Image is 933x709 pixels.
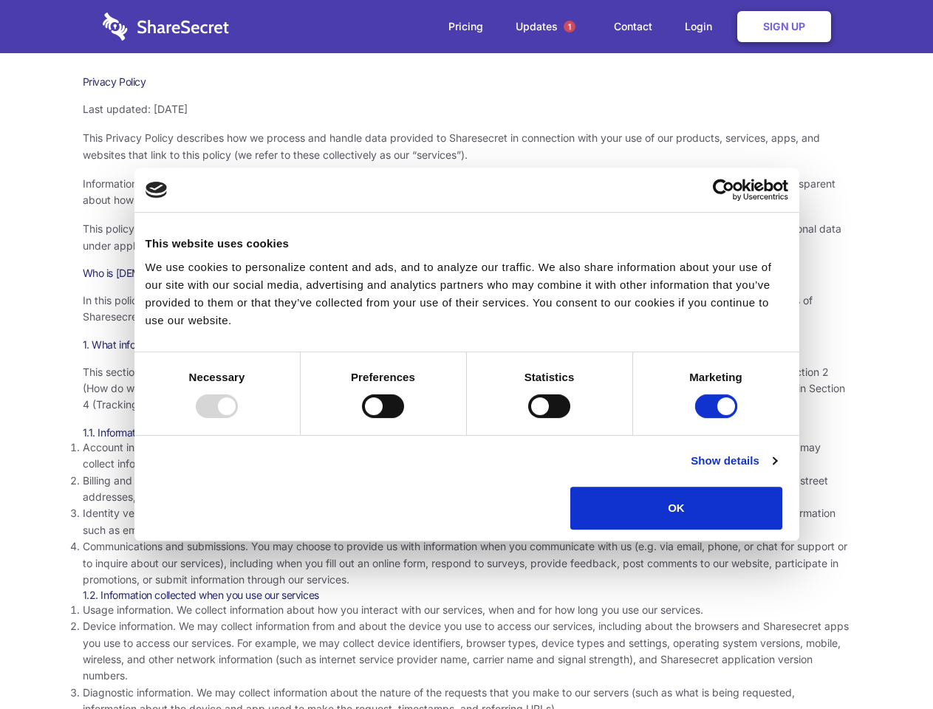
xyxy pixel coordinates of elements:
span: 1 [564,21,575,32]
span: This section describes the various types of information we collect from and about you. To underst... [83,366,845,411]
div: This website uses cookies [146,235,788,253]
a: Usercentrics Cookiebot - opens in a new window [659,179,788,201]
span: Identity verification information. Some services require you to verify your identity as part of c... [83,507,835,535]
span: This policy uses the term “personal data” to refer to information that is related to an identifie... [83,222,841,251]
img: logo-wordmark-white-trans-d4663122ce5f474addd5e946df7df03e33cb6a1c49d2221995e7729f52c070b2.svg [103,13,229,41]
a: Sign Up [737,11,831,42]
span: Who is [DEMOGRAPHIC_DATA]? [83,267,230,279]
strong: Marketing [689,371,742,383]
div: We use cookies to personalize content and ads, and to analyze our traffic. We also share informat... [146,258,788,329]
span: Communications and submissions. You may choose to provide us with information when you communicat... [83,540,847,586]
a: Login [670,4,734,49]
p: Last updated: [DATE] [83,101,851,117]
a: Pricing [434,4,498,49]
span: Device information. We may collect information from and about the device you use to access our se... [83,620,849,682]
span: This Privacy Policy describes how we process and handle data provided to Sharesecret in connectio... [83,131,820,160]
span: 1. What information do we collect about you? [83,338,287,351]
span: 1.2. Information collected when you use our services [83,589,319,601]
strong: Preferences [351,371,415,383]
span: Account information. Our services generally require you to create an account before you can acces... [83,441,821,470]
span: Billing and payment information. In order to purchase a service, you may need to provide us with ... [83,474,828,503]
span: In this policy, “Sharesecret,” “we,” “us,” and “our” refer to Sharesecret Inc., a U.S. company. S... [83,294,813,323]
button: OK [570,487,782,530]
a: Show details [691,452,776,470]
strong: Necessary [189,371,245,383]
img: logo [146,182,168,198]
span: Usage information. We collect information about how you interact with our services, when and for ... [83,603,703,616]
span: 1.1. Information you provide to us [83,426,231,439]
h1: Privacy Policy [83,75,851,89]
strong: Statistics [524,371,575,383]
a: Contact [599,4,667,49]
iframe: Drift Widget Chat Controller [859,635,915,691]
span: Information security and privacy are at the heart of what Sharesecret values and promotes as a co... [83,177,835,206]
